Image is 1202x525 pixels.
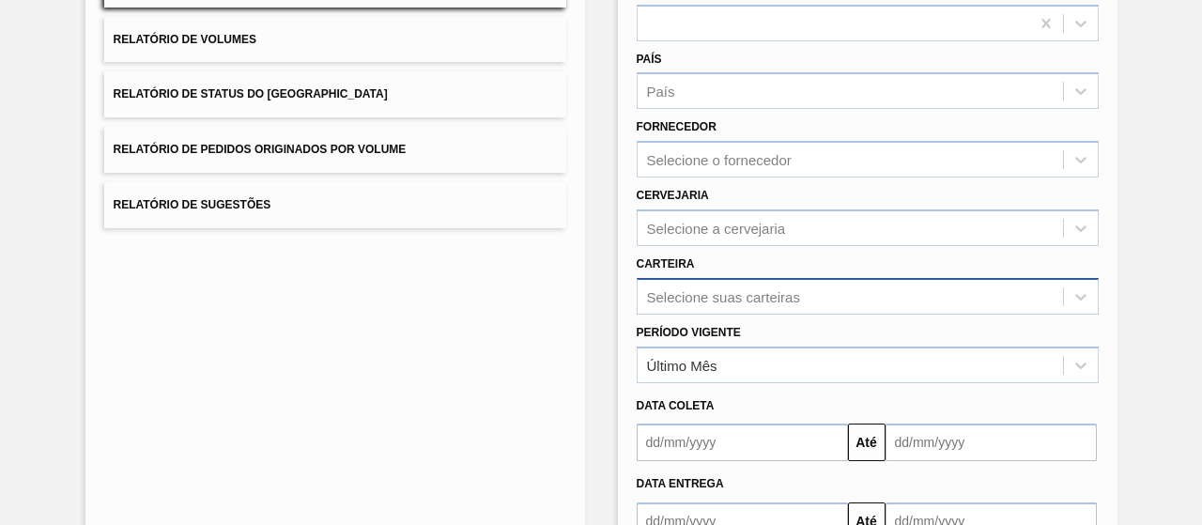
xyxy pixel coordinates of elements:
[637,53,662,66] label: País
[114,198,271,211] span: Relatório de Sugestões
[637,477,724,490] span: Data Entrega
[647,357,717,373] div: Último Mês
[637,120,717,133] label: Fornecedor
[848,424,886,461] button: Até
[647,84,675,100] div: País
[637,326,741,339] label: Período Vigente
[637,189,709,202] label: Cervejaria
[647,220,786,236] div: Selecione a cervejaria
[647,152,792,168] div: Selecione o fornecedor
[114,33,256,46] span: Relatório de Volumes
[104,182,566,228] button: Relatório de Sugestões
[647,288,800,304] div: Selecione suas carteiras
[886,424,1097,461] input: dd/mm/yyyy
[637,424,848,461] input: dd/mm/yyyy
[637,257,695,270] label: Carteira
[104,17,566,63] button: Relatório de Volumes
[114,143,407,156] span: Relatório de Pedidos Originados por Volume
[104,127,566,173] button: Relatório de Pedidos Originados por Volume
[637,399,715,412] span: Data coleta
[114,87,388,100] span: Relatório de Status do [GEOGRAPHIC_DATA]
[104,71,566,117] button: Relatório de Status do [GEOGRAPHIC_DATA]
